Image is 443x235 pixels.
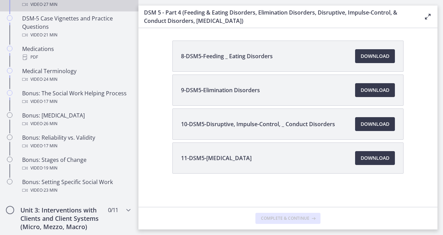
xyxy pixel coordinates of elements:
[43,75,57,84] span: · 24 min
[22,164,130,172] div: Video
[361,154,389,162] span: Download
[43,186,57,194] span: · 23 min
[43,142,57,150] span: · 17 min
[22,186,130,194] div: Video
[261,216,309,221] span: Complete & continue
[355,83,395,97] a: Download
[43,164,57,172] span: · 19 min
[22,53,130,61] div: PDF
[108,206,118,214] span: 0 / 11
[22,45,130,61] div: Medications
[361,120,389,128] span: Download
[355,49,395,63] a: Download
[255,213,320,224] button: Complete & continue
[144,8,413,25] h3: DSM 5 - Part 4 (Feeding & Eating Disorders, Elimination Disorders, Disruptive, Impulse-Control, &...
[22,31,130,39] div: Video
[22,97,130,106] div: Video
[361,52,389,60] span: Download
[43,31,57,39] span: · 21 min
[181,52,273,60] span: 8-DSM5-Feeding _ Eating Disorders
[22,178,130,194] div: Bonus: Setting Specific Social Work
[22,89,130,106] div: Bonus: The Social Work Helping Process
[22,156,130,172] div: Bonus: Stages of Change
[43,97,57,106] span: · 17 min
[355,117,395,131] a: Download
[43,0,57,9] span: · 27 min
[181,120,335,128] span: 10-DSM5-Disruptive, Impulse-Control, _ Conduct Disorders
[22,75,130,84] div: Video
[22,120,130,128] div: Video
[181,86,260,94] span: 9-DSM5-Elimination Disorders
[22,14,130,39] div: DSM-5 Case Vignettes and Practice Questions
[22,0,130,9] div: Video
[22,67,130,84] div: Medical Terminology
[20,206,105,231] h2: Unit 3: Interventions with Clients and Client Systems (Micro, Mezzo, Macro)
[43,120,57,128] span: · 26 min
[22,111,130,128] div: Bonus: [MEDICAL_DATA]
[22,142,130,150] div: Video
[361,86,389,94] span: Download
[22,133,130,150] div: Bonus: Reliability vs. Validity
[355,151,395,165] a: Download
[181,154,252,162] span: 11-DSM5-[MEDICAL_DATA]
